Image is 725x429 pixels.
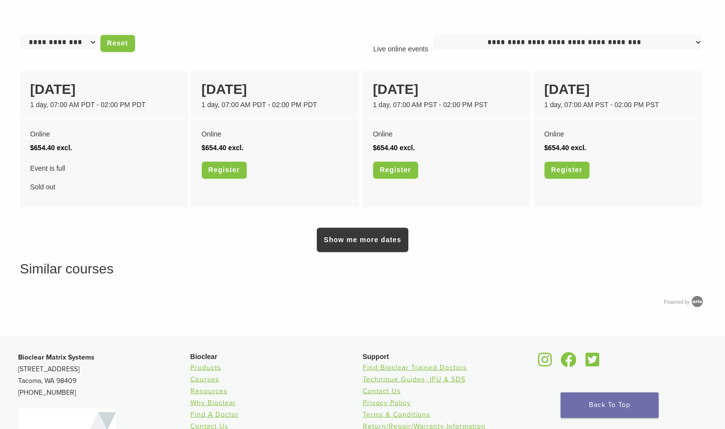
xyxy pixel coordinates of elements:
[100,35,135,52] a: Reset
[544,144,569,152] span: $654.40
[30,144,55,152] span: $654.40
[30,100,178,110] div: 1 day, 07:00 AM PDT - 02:00 PM PDT
[30,161,178,194] div: Sold out
[30,79,178,100] div: [DATE]
[202,100,349,110] div: 1 day, 07:00 AM PDT - 02:00 PM PDT
[544,79,692,100] div: [DATE]
[664,299,705,305] a: Powered by
[30,127,178,141] div: Online
[190,352,217,360] span: Bioclear
[544,100,692,110] div: 1 day, 07:00 AM PST - 02:00 PM PST
[57,144,72,152] span: excl.
[373,79,520,100] div: [DATE]
[690,294,704,309] img: Arlo training & Event Software
[190,410,239,418] a: Find A Doctor
[544,127,692,141] div: Online
[18,351,190,398] p: [STREET_ADDRESS] Tacoma, WA 98409 [PHONE_NUMBER]
[535,358,556,367] a: Bioclear
[190,363,221,371] a: Products
[373,161,418,179] a: Register
[228,144,243,152] span: excl.
[18,353,94,361] strong: Bioclear Matrix Systems
[368,44,433,54] p: Live online events
[373,127,520,141] div: Online
[190,375,219,383] a: Courses
[20,259,705,279] h3: Similar courses
[399,144,415,152] span: excl.
[561,392,658,418] a: Back To Top
[373,144,398,152] span: $654.40
[544,161,589,179] a: Register
[317,227,408,252] a: Show me more dates
[202,127,349,141] div: Online
[30,161,178,175] span: Event is full
[363,352,389,360] span: Support
[582,358,603,367] a: Bioclear
[190,398,236,406] a: Why Bioclear
[571,144,586,152] span: excl.
[202,161,247,179] a: Register
[363,363,467,371] a: Find Bioclear Trained Doctors
[558,358,580,367] a: Bioclear
[363,375,466,383] a: Technique Guides, IFU & SDS
[190,386,228,395] a: Resources
[363,410,430,418] a: Terms & Conditions
[363,386,401,395] a: Contact Us
[202,144,227,152] span: $654.40
[373,100,520,110] div: 1 day, 07:00 AM PST - 02:00 PM PST
[363,398,411,406] a: Privacy Policy
[202,79,349,100] div: [DATE]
